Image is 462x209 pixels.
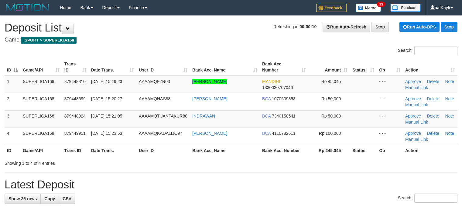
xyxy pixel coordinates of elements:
[272,114,296,118] span: Copy 7340158541 to clipboard
[262,85,293,90] span: Copy 1330030707046 to clipboard
[136,58,190,76] th: User ID: activate to sort column ascending
[5,3,51,12] img: MOTION_logo.png
[405,79,421,84] a: Approve
[350,145,377,156] th: Status
[262,131,271,136] span: BCA
[190,58,260,76] th: Bank Acc. Name: activate to sort column ascending
[20,128,62,145] td: SUPERLIGA168
[262,79,280,84] span: MANDIRI
[377,2,385,7] span: 33
[321,79,341,84] span: Rp 45,045
[64,114,86,118] span: 879448924
[5,37,457,43] h4: Game:
[5,76,20,93] td: 1
[44,196,55,201] span: Copy
[192,114,215,118] a: INDRAWAN
[272,131,296,136] span: Copy 4110782611 to clipboard
[59,194,75,204] a: CSV
[273,24,317,29] span: Refreshing in:
[377,110,403,128] td: - - -
[63,196,71,201] span: CSV
[64,79,86,84] span: 879448310
[405,137,428,142] a: Manual Link
[405,114,421,118] a: Approve
[390,4,421,12] img: panduan.png
[377,76,403,93] td: - - -
[414,194,457,203] input: Search:
[5,93,20,110] td: 2
[441,22,457,32] a: Stop
[321,114,341,118] span: Rp 50,000
[62,58,89,76] th: Trans ID: activate to sort column ascending
[260,58,308,76] th: Bank Acc. Number: activate to sort column ascending
[5,158,188,166] div: Showing 1 to 4 of 4 entries
[136,145,190,156] th: User ID
[405,131,421,136] a: Approve
[356,4,381,12] img: Button%20Memo.svg
[427,79,439,84] a: Delete
[262,96,271,101] span: BCA
[5,128,20,145] td: 4
[62,145,89,156] th: Trans ID
[405,85,428,90] a: Manual Link
[445,114,454,118] a: Note
[323,22,370,32] a: Run Auto-Refresh
[377,93,403,110] td: - - -
[262,114,271,118] span: BCA
[5,22,457,34] h1: Deposit List
[5,145,20,156] th: ID
[405,96,421,101] a: Approve
[91,96,122,101] span: [DATE] 15:20:27
[64,96,86,101] span: 879448699
[5,194,41,204] a: Show 25 rows
[403,145,457,156] th: Action
[398,46,457,55] label: Search:
[139,96,170,101] span: AAAAMQHAS88
[5,58,20,76] th: ID: activate to sort column descending
[427,96,439,101] a: Delete
[377,145,403,156] th: Op
[319,131,341,136] span: Rp 100,000
[20,93,62,110] td: SUPERLIGA168
[308,145,350,156] th: Rp 245.045
[445,79,454,84] a: Note
[403,58,457,76] th: Action: activate to sort column ascending
[40,194,59,204] a: Copy
[405,120,428,124] a: Manual Link
[64,131,86,136] span: 879449951
[9,196,37,201] span: Show 25 rows
[20,76,62,93] td: SUPERLIGA168
[427,114,439,118] a: Delete
[371,22,389,32] a: Stop
[445,131,454,136] a: Note
[190,145,260,156] th: Bank Acc. Name
[20,58,62,76] th: Game/API: activate to sort column ascending
[5,179,457,191] h1: Latest Deposit
[377,58,403,76] th: Op: activate to sort column ascending
[405,102,428,107] a: Manual Link
[91,79,122,84] span: [DATE] 15:19:23
[321,96,341,101] span: Rp 50,000
[139,114,187,118] span: AAAAMQTUANTAKUR88
[89,145,136,156] th: Date Trans.
[260,145,308,156] th: Bank Acc. Number
[21,37,77,44] span: ISPORT > SUPERLIGA168
[377,128,403,145] td: - - -
[427,131,439,136] a: Delete
[20,145,62,156] th: Game/API
[192,131,227,136] a: [PERSON_NAME]
[272,96,296,101] span: Copy 1070609858 to clipboard
[316,4,347,12] img: Feedback.jpg
[5,110,20,128] td: 3
[398,194,457,203] label: Search:
[139,131,182,136] span: AAAAMQKADALIJO97
[139,79,170,84] span: AAAAMQFZR03
[89,58,136,76] th: Date Trans.: activate to sort column ascending
[350,58,377,76] th: Status: activate to sort column ascending
[445,96,454,101] a: Note
[414,46,457,55] input: Search:
[308,58,350,76] th: Amount: activate to sort column ascending
[20,110,62,128] td: SUPERLIGA168
[192,79,227,84] a: [PERSON_NAME]
[192,96,227,101] a: [PERSON_NAME]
